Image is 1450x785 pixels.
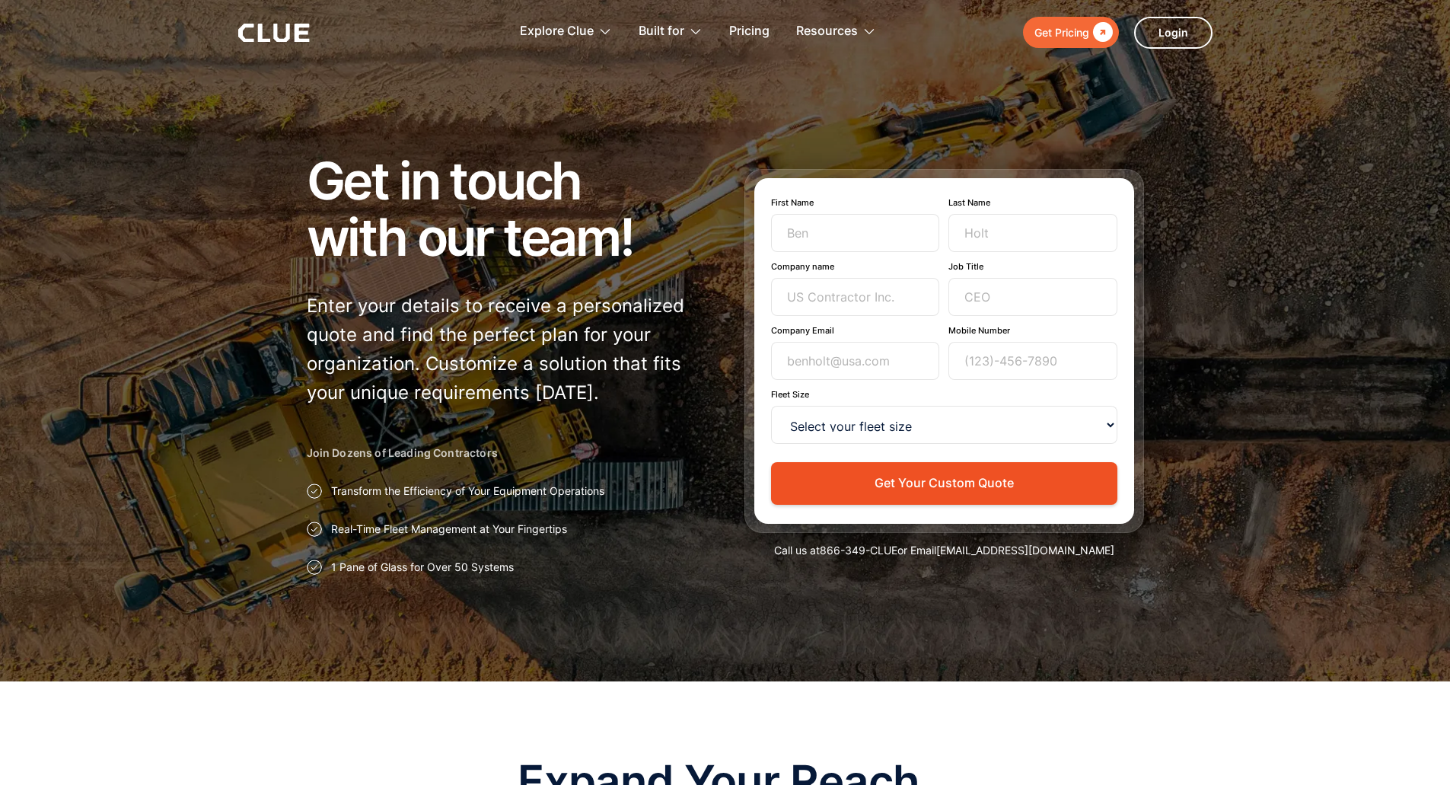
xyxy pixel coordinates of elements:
[771,214,940,252] input: Ben
[1034,23,1089,42] div: Get Pricing
[729,8,770,56] a: Pricing
[307,152,706,265] h1: Get in touch with our team!
[1023,17,1119,48] a: Get Pricing
[1134,17,1213,49] a: Login
[948,214,1117,252] input: Holt
[771,389,1117,400] label: Fleet Size
[936,544,1114,557] a: [EMAIL_ADDRESS][DOMAIN_NAME]
[639,8,703,56] div: Built for
[771,342,940,380] input: benholt@usa.com
[796,8,876,56] div: Resources
[771,197,940,208] label: First Name
[331,483,604,499] p: Transform the Efficiency of Your Equipment Operations
[948,197,1117,208] label: Last Name
[771,325,940,336] label: Company Email
[796,8,858,56] div: Resources
[331,560,514,575] p: 1 Pane of Glass for Over 50 Systems
[771,462,1117,504] button: Get Your Custom Quote
[820,544,897,557] a: 866-349-CLUE
[520,8,594,56] div: Explore Clue
[307,445,706,461] h2: Join Dozens of Leading Contractors
[948,325,1117,336] label: Mobile Number
[307,522,322,537] img: Approval checkmark icon
[744,543,1144,558] div: Call us at or Email
[307,483,322,499] img: Approval checkmark icon
[948,342,1117,380] input: (123)-456-7890
[948,261,1117,272] label: Job Title
[520,8,612,56] div: Explore Clue
[307,560,322,575] img: Approval checkmark icon
[1089,23,1113,42] div: 
[771,261,940,272] label: Company name
[331,522,567,537] p: Real-Time Fleet Management at Your Fingertips
[948,278,1117,316] input: CEO
[307,292,706,407] p: Enter your details to receive a personalized quote and find the perfect plan for your organizatio...
[639,8,684,56] div: Built for
[771,278,940,316] input: US Contractor Inc.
